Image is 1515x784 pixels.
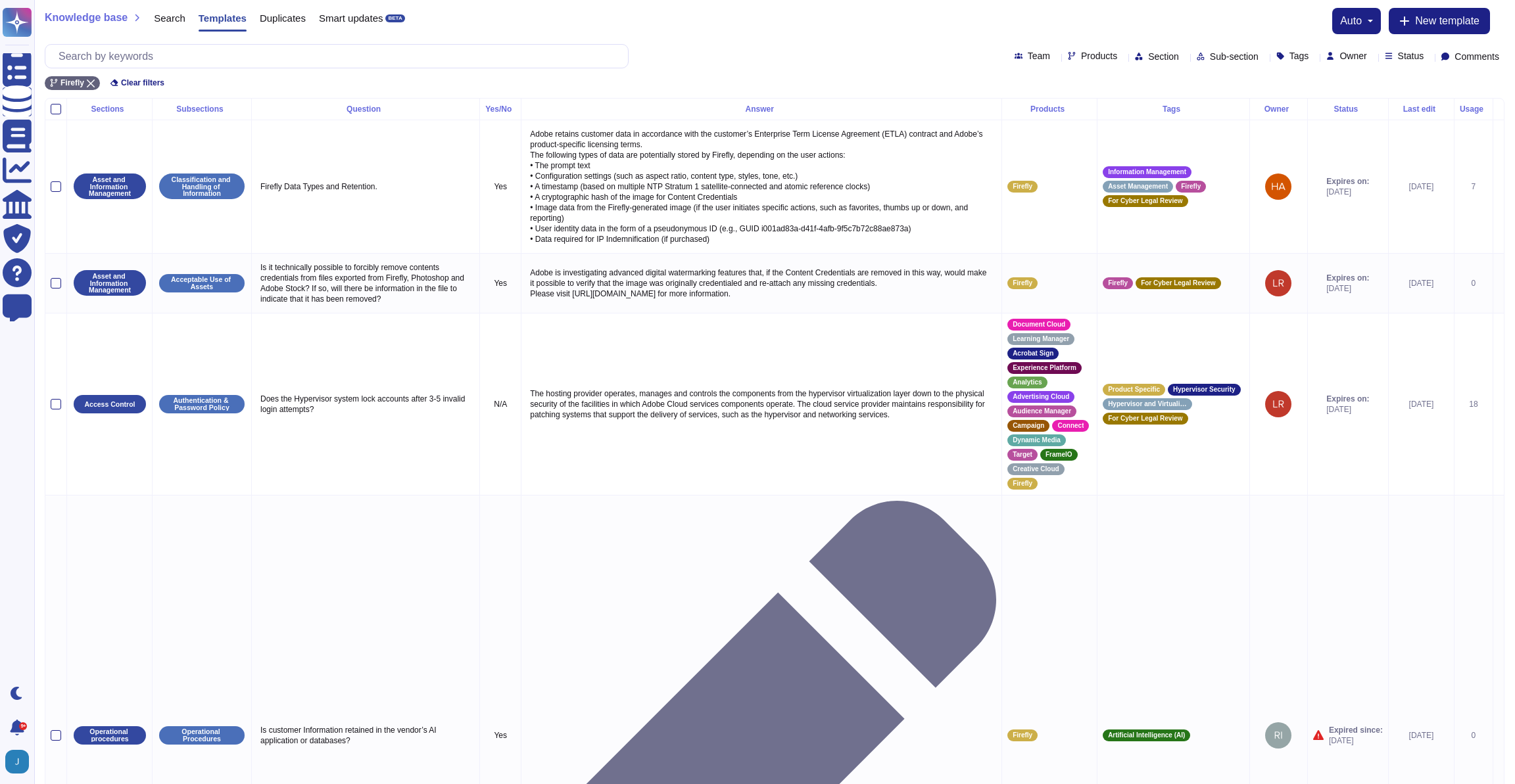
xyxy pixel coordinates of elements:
[319,13,383,23] span: Smart updates
[485,730,516,741] p: Yes
[1460,105,1487,113] div: Usage
[1013,350,1053,357] span: Acrobat Sign
[1255,105,1302,113] div: Owner
[154,13,185,23] span: Search
[1108,198,1182,204] span: For Cyber Legal Review
[72,105,147,113] div: Sections
[1148,52,1179,61] span: Section
[164,728,240,742] p: Operational Procedures
[84,401,135,408] p: Access Control
[1394,181,1449,192] div: [DATE]
[1007,105,1092,113] div: Products
[1108,401,1187,407] span: Hypervisor and Virtualization Security
[52,45,628,68] input: Search by keywords
[257,259,474,308] p: Is it technically possible to forcibly remove contents credentials from files exported from Firef...
[1081,51,1117,60] span: Products
[1013,466,1059,473] span: Creative Cloud
[78,728,141,742] p: Operational procedures
[527,385,996,423] p: The hosting provider operates, manages and controls the components from the hypervisor virtualiza...
[1013,732,1032,739] span: Firefly
[3,747,38,776] button: user
[1108,280,1128,287] span: Firefly
[1394,399,1449,409] div: [DATE]
[5,750,29,773] img: user
[1013,394,1069,400] span: Advertising Cloud
[1415,16,1479,26] span: New template
[1108,183,1168,190] span: Asset Management
[527,126,996,248] p: Adobe retains customer data in accordance with the customer’s Enterprise Term License Agreement (...
[1460,399,1487,409] div: 18
[1329,725,1383,735] span: Expired since:
[78,176,141,197] p: Asset and Information Management
[1103,105,1244,113] div: Tags
[1181,183,1201,190] span: Firefly
[1013,336,1069,342] span: Learning Manager
[164,276,240,290] p: Acceptable Use of Assets
[60,79,84,87] span: Firefly
[1013,480,1032,487] span: Firefly
[1460,181,1487,192] div: 7
[485,399,516,409] p: N/A
[385,14,404,22] div: BETA
[1326,176,1369,187] span: Expires on:
[485,278,516,288] p: Yes
[1460,278,1487,288] div: 0
[45,12,128,23] span: Knowledge base
[199,13,247,23] span: Templates
[485,181,516,192] p: Yes
[1340,16,1373,26] button: auto
[257,390,474,418] p: Does the Hypervisor system lock accounts after 3-5 invalid login attempts?
[1013,183,1032,190] span: Firefly
[1394,730,1449,741] div: [DATE]
[1013,423,1044,429] span: Campaign
[1326,394,1369,404] span: Expires on:
[1108,415,1182,422] span: For Cyber Legal Review
[485,105,516,113] div: Yes/No
[1394,105,1449,113] div: Last edit
[1313,105,1383,113] div: Status
[1173,386,1236,393] span: Hypervisor Security
[1326,283,1369,294] span: [DATE]
[1013,379,1042,386] span: Analytics
[1289,51,1309,60] span: Tags
[1389,8,1490,34] button: New template
[1210,52,1259,61] span: Sub-section
[1028,51,1050,60] span: Team
[1013,437,1061,444] span: Dynamic Media
[1108,732,1185,739] span: Artificial Intelligence (AI)
[1265,722,1291,749] img: user
[19,722,27,730] div: 9+
[158,105,246,113] div: Subsections
[1013,280,1032,287] span: Firefly
[527,264,996,302] p: Adobe is investigating advanced digital watermarking features that, if the Content Credentials ar...
[1046,451,1072,458] span: FrameIO
[1326,187,1369,197] span: [DATE]
[1329,735,1383,746] span: [DATE]
[527,105,996,113] div: Answer
[1108,386,1160,393] span: Product Specific
[1141,280,1215,287] span: For Cyber Legal Review
[1265,173,1291,200] img: user
[1394,278,1449,288] div: [DATE]
[1455,52,1499,61] span: Comments
[257,178,474,195] p: Firefly Data Types and Retention.
[1057,423,1084,429] span: Connect
[78,273,141,294] p: Asset and Information Management
[1326,273,1369,283] span: Expires on:
[1339,51,1366,60] span: Owner
[1013,408,1071,415] span: Audience Manager
[260,13,306,23] span: Duplicates
[1013,321,1065,328] span: Document Cloud
[1265,391,1291,417] img: user
[1326,404,1369,415] span: [DATE]
[257,722,474,749] p: Is customer Information retained in the vendor’s AI application or databases?
[257,105,474,113] div: Question
[1340,16,1362,26] span: auto
[121,79,164,87] span: Clear filters
[1013,365,1076,371] span: Experience Platform
[164,176,240,197] p: Classification and Handling of Information
[1013,451,1032,458] span: Target
[1460,730,1487,741] div: 0
[1265,270,1291,296] img: user
[1398,51,1424,60] span: Status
